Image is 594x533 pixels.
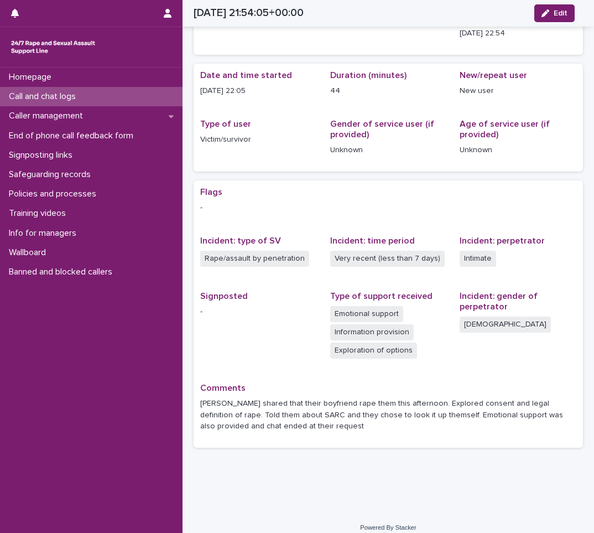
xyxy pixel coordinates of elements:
[200,85,317,97] p: [DATE] 22:05
[330,144,447,156] p: Unknown
[460,292,538,311] span: Incident: gender of perpetrator
[200,306,317,318] p: -
[4,189,105,199] p: Policies and processes
[200,202,576,214] p: -
[4,228,85,239] p: Info for managers
[554,9,567,17] span: Edit
[200,120,251,128] span: Type of user
[330,343,417,359] span: Exploration of options
[460,144,576,156] p: Unknown
[330,324,414,340] span: Information provision
[460,71,527,80] span: New/repeat user
[4,267,121,277] p: Banned and blocked callers
[200,71,292,80] span: Date and time started
[330,251,445,267] span: Very recent (less than 7 days)
[200,188,222,196] span: Flags
[200,236,281,245] span: Incident: type of SV
[460,28,576,39] p: [DATE] 22:54
[4,150,81,161] p: Signposting links
[460,236,545,245] span: Incident: perpetrator
[330,236,415,245] span: Incident: time period
[460,251,496,267] span: Intimate
[194,7,304,19] h2: [DATE] 21:54:05+00:00
[4,247,55,258] p: Wallboard
[200,292,248,301] span: Signposted
[4,169,100,180] p: Safeguarding records
[534,4,575,22] button: Edit
[460,317,551,333] span: [DEMOGRAPHIC_DATA]
[200,134,317,146] p: Victim/survivor
[4,208,75,219] p: Training videos
[200,398,576,432] p: [PERSON_NAME] shared that their boyfriend rape them this afternoon. Explored consent and legal de...
[330,292,433,301] span: Type of support received
[4,131,142,141] p: End of phone call feedback form
[4,72,60,82] p: Homepage
[200,384,246,392] span: Comments
[460,120,550,139] span: Age of service user (if provided)
[330,71,407,80] span: Duration (minutes)
[330,306,403,322] span: Emotional support
[460,85,576,97] p: New user
[4,111,92,121] p: Caller management
[330,85,447,97] p: 44
[330,120,434,139] span: Gender of service user (if provided)
[200,251,309,267] span: Rape/assault by penetration
[9,36,97,58] img: rhQMoQhaT3yELyF149Cw
[360,524,416,531] a: Powered By Stacker
[4,91,85,102] p: Call and chat logs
